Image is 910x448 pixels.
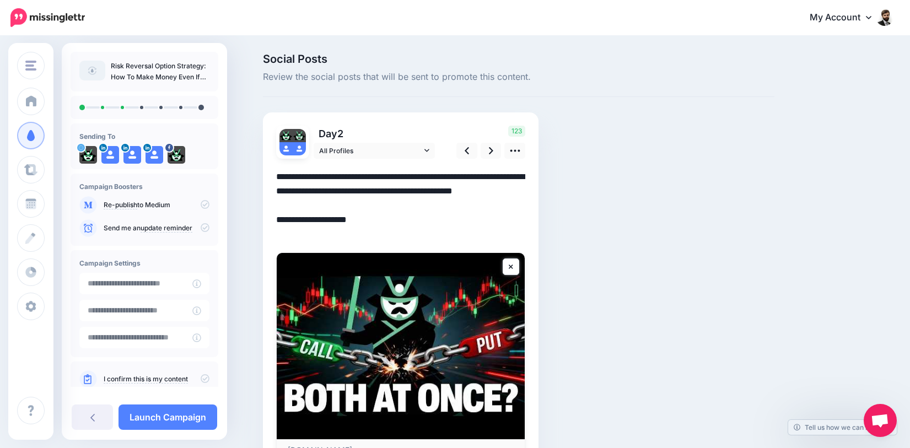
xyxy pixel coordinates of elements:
[141,224,192,233] a: update reminder
[314,143,435,159] a: All Profiles
[864,404,897,437] div: Aprire la chat
[10,8,85,27] img: Missinglettr
[293,142,306,155] img: user_default_image.png
[263,70,774,84] span: Review the social posts that will be sent to promote this content.
[111,61,209,83] p: Risk Reversal Option Strategy: How To Make Money Even If Stocks Don’t Move - YouTube
[101,146,119,164] img: user_default_image.png
[104,201,137,209] a: Re-publish
[168,146,185,164] img: 27336225_151389455652910_1565411349143726443_n-bsa35343.jpg
[79,259,209,267] h4: Campaign Settings
[123,146,141,164] img: user_default_image.png
[79,146,97,164] img: 2ca209cbd0d4c72e6030dcff89c4785e-24551.jpeg
[279,142,293,155] img: user_default_image.png
[79,132,209,141] h4: Sending To
[104,223,209,233] p: Send me an
[79,61,105,80] img: article-default-image-icon.png
[799,4,893,31] a: My Account
[263,53,774,64] span: Social Posts
[314,126,437,142] p: Day
[293,129,306,142] img: 27336225_151389455652910_1565411349143726443_n-bsa35343.jpg
[508,126,525,137] span: 123
[25,61,36,71] img: menu.png
[279,129,293,142] img: 2ca209cbd0d4c72e6030dcff89c4785e-24551.jpeg
[319,145,422,156] span: All Profiles
[104,375,188,384] a: I confirm this is my content
[337,128,343,139] span: 2
[79,182,209,191] h4: Campaign Boosters
[146,146,163,164] img: user_default_image.png
[104,200,209,210] p: to Medium
[788,420,897,435] a: Tell us how we can improve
